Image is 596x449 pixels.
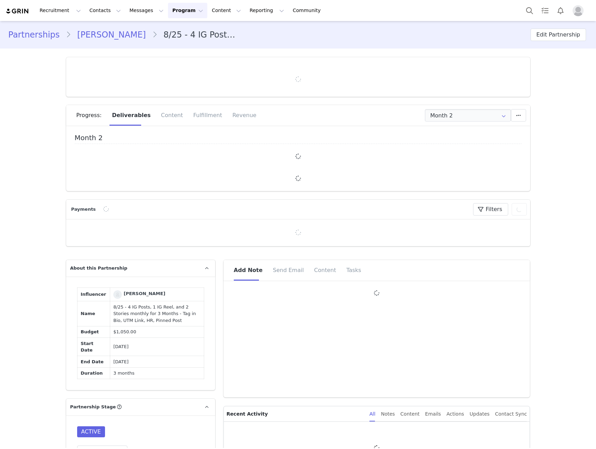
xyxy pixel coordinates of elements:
button: Reporting [245,3,288,18]
button: Content [208,3,245,18]
a: Tasks [537,3,553,18]
button: Edit Partnership [531,29,586,41]
div: Deliverables [107,105,156,126]
span: Tasks [346,267,361,273]
td: Name [77,301,110,326]
div: Notes [381,406,395,422]
p: Recent Activity [227,406,364,421]
div: Content [400,406,420,422]
button: Filters [473,203,508,216]
td: [DATE] [110,338,204,356]
div: Contact Sync [495,406,527,422]
span: Partnership Stage [70,404,116,410]
a: Community [289,3,328,18]
span: $1,050.00 [113,329,136,334]
div: Revenue [227,105,257,126]
span: Add Note [234,267,263,273]
td: Duration [77,367,110,379]
td: Start Date [77,338,110,356]
a: Partnerships [8,29,66,41]
span: Filters [486,205,502,213]
div: Progress: [76,105,107,126]
button: Program [168,3,207,18]
button: Notifications [553,3,568,18]
a: [PERSON_NAME] [113,290,165,299]
td: 8/25 - 4 IG Posts, 1 IG Reel, and 2 Stories monthly for 3 Months - Tag in Bio, UTM Link, HR, Pinn... [110,301,204,326]
div: Content [156,105,188,126]
div: Updates [470,406,490,422]
td: End Date [77,356,110,368]
img: Vanessa Stark [113,290,122,299]
div: Fulfillment [188,105,227,126]
div: Payments [70,206,100,213]
button: Search [522,3,537,18]
span: Content [314,267,336,273]
td: Influencer [77,288,110,301]
input: Select [425,109,511,122]
h4: Month 2 [75,134,522,144]
img: placeholder-profile.jpg [573,5,584,16]
span: Send Email [273,267,304,273]
a: [PERSON_NAME] [71,29,152,41]
button: Contacts [85,3,125,18]
div: [PERSON_NAME] [124,290,165,297]
button: Profile [568,5,590,16]
button: Messages [125,3,168,18]
span: About this Partnership [70,265,127,272]
td: 3 months [110,367,204,379]
div: Emails [425,406,441,422]
td: Budget [77,326,110,338]
td: [DATE] [110,356,204,368]
span: ACTIVE [77,426,105,437]
img: grin logo [6,8,30,14]
div: All [369,406,375,422]
div: Actions [447,406,464,422]
button: Recruitment [35,3,85,18]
